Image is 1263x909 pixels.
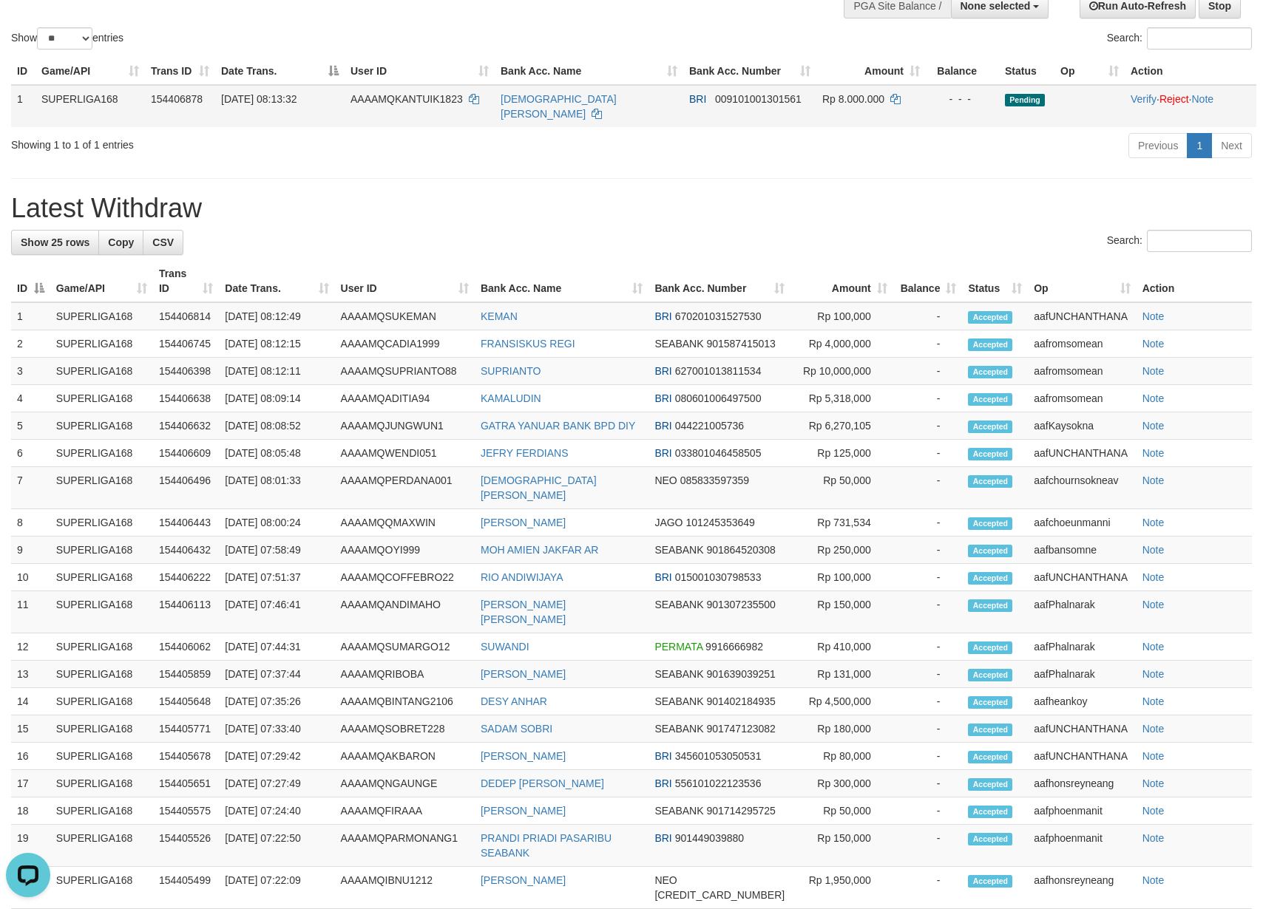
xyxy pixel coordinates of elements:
[1142,874,1165,886] a: Note
[893,743,963,770] td: -
[790,467,893,509] td: Rp 50,000
[1142,544,1165,556] a: Note
[1142,338,1165,350] a: Note
[50,743,153,770] td: SUPERLIGA168
[685,517,754,528] span: Copy 101245353649 to clipboard
[11,302,50,330] td: 1
[1147,27,1252,50] input: Search:
[153,260,219,302] th: Trans ID: activate to sort column ascending
[219,633,334,661] td: [DATE] 07:44:31
[790,770,893,797] td: Rp 300,000
[1142,392,1165,404] a: Note
[481,777,604,789] a: DEDEP [PERSON_NAME]
[153,591,219,633] td: 154406113
[654,392,671,404] span: BRI
[675,420,744,432] span: Copy 044221005736 to clipboard
[481,750,566,762] a: [PERSON_NAME]
[654,474,677,486] span: NEO
[968,421,1012,433] span: Accepted
[675,392,762,404] span: Copy 080601006497500 to clipboard
[1028,385,1136,412] td: aafromsomean
[968,366,1012,378] span: Accepted
[11,194,1252,223] h1: Latest Withdraw
[675,365,762,377] span: Copy 627001013811534 to clipboard
[37,27,92,50] select: Showentries
[893,260,963,302] th: Balance: activate to sort column ascending
[11,385,50,412] td: 4
[50,302,153,330] td: SUPERLIGA168
[654,544,703,556] span: SEABANK
[926,58,999,85] th: Balance
[1142,447,1165,459] a: Note
[219,509,334,537] td: [DATE] 08:00:24
[893,591,963,633] td: -
[481,723,552,735] a: SADAM SOBRI
[11,330,50,358] td: 2
[219,302,334,330] td: [DATE] 08:12:49
[219,440,334,467] td: [DATE] 08:05:48
[50,591,153,633] td: SUPERLIGA168
[335,440,475,467] td: AAAAMQWENDI051
[11,715,50,743] td: 15
[481,310,518,322] a: KEMAN
[219,260,334,302] th: Date Trans.: activate to sort column ascending
[219,330,334,358] td: [DATE] 08:12:15
[654,420,671,432] span: BRI
[335,509,475,537] td: AAAAMQQMAXWIN
[893,358,963,385] td: -
[1028,260,1136,302] th: Op: activate to sort column ascending
[968,696,1012,709] span: Accepted
[1107,230,1252,252] label: Search:
[11,58,35,85] th: ID
[790,440,893,467] td: Rp 125,000
[50,688,153,715] td: SUPERLIGA168
[1028,302,1136,330] td: aafUNCHANTHANA
[219,591,334,633] td: [DATE] 07:46:41
[153,358,219,385] td: 154406398
[335,302,475,330] td: AAAAMQSUKEMAN
[654,805,703,817] span: SEABANK
[481,695,547,707] a: DESY ANHAR
[654,338,703,350] span: SEABANK
[654,723,703,735] span: SEABANK
[790,330,893,358] td: Rp 4,000,000
[1211,133,1252,158] a: Next
[153,537,219,564] td: 154406432
[1028,591,1136,633] td: aafPhalnarak
[706,695,775,707] span: Copy 901402184935 to clipboard
[1028,537,1136,564] td: aafbansomne
[481,832,612,859] a: PRANDI PRIADI PASARIBU SEABANK
[968,751,1012,763] span: Accepted
[219,412,334,440] td: [DATE] 08:08:52
[50,564,153,591] td: SUPERLIGA168
[1142,365,1165,377] a: Note
[1142,750,1165,762] a: Note
[108,236,134,248] span: Copy
[968,517,1012,530] span: Accepted
[706,723,775,735] span: Copy 901747123082 to clipboard
[968,338,1012,351] span: Accepted
[675,310,762,322] span: Copy 670201031527530 to clipboard
[335,412,475,440] td: AAAAMQJUNGWUN1
[219,770,334,797] td: [DATE] 07:27:49
[715,93,802,105] span: Copy 009101001301561 to clipboard
[1142,777,1165,789] a: Note
[335,330,475,358] td: AAAAMQCADIA1999
[481,874,566,886] a: [PERSON_NAME]
[153,770,219,797] td: 154405651
[153,633,219,661] td: 154406062
[335,467,475,509] td: AAAAMQPERDANA001
[335,715,475,743] td: AAAAMQSOBRET228
[219,797,334,825] td: [DATE] 07:24:40
[654,365,671,377] span: BRI
[1142,474,1165,486] a: Note
[153,412,219,440] td: 154406632
[968,311,1012,324] span: Accepted
[1147,230,1252,252] input: Search:
[11,260,50,302] th: ID: activate to sort column descending
[999,58,1054,85] th: Status
[1142,695,1165,707] a: Note
[790,633,893,661] td: Rp 410,000
[345,58,495,85] th: User ID: activate to sort column ascending
[654,447,671,459] span: BRI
